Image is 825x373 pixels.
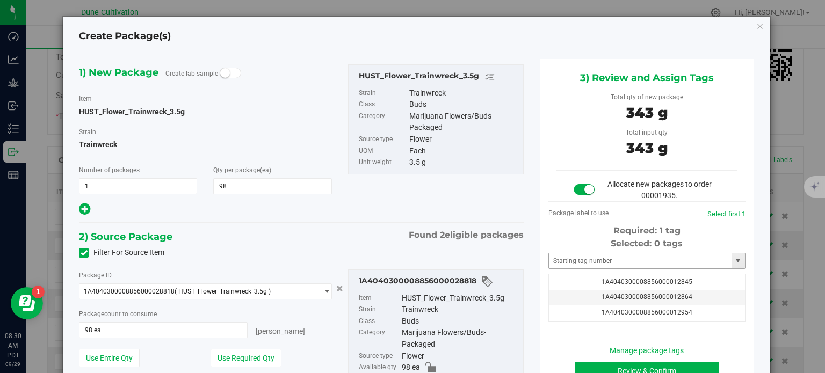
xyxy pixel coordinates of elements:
iframe: Resource center [11,287,43,319]
label: Category [359,111,407,134]
h4: Create Package(s) [79,30,171,43]
span: 2) Source Package [79,229,172,245]
span: Qty per package [213,166,271,174]
div: HUST_Flower_Trainwreck_3.5g [359,70,518,83]
label: UOM [359,145,407,157]
span: (ea) [260,166,271,174]
a: Manage package tags [610,346,684,355]
span: 1A4040300008856000012954 [602,309,692,316]
label: Strain [79,127,96,137]
span: 343 g [626,140,668,157]
span: 1A4040300008856000012845 [602,278,692,286]
div: Buds [402,316,518,327]
label: Class [359,316,400,327]
input: 1 [79,179,197,194]
div: 3.5 g [409,157,518,169]
label: Source type [359,134,407,145]
span: 2 [440,230,445,240]
span: Required: 1 tag [613,225,681,236]
input: 98 [214,179,331,194]
span: Package to consume [79,310,157,318]
div: Buds [409,99,518,111]
span: 1A4040300008856000012864 [602,293,692,301]
label: Category [359,327,400,350]
span: 1A4040300008856000028818 [84,288,175,295]
span: Package label to use [548,209,609,217]
div: Trainwreck [402,304,518,316]
label: Item [79,94,92,104]
div: HUST_Flower_Trainwreck_3.5g [402,292,518,304]
span: ( HUST_Flower_Trainwreck_3.5g ) [175,288,271,295]
span: 343 g [626,104,668,121]
span: Found eligible packages [409,229,524,242]
span: Total qty of new package [611,93,683,101]
iframe: Resource center unread badge [32,286,45,298]
div: 1A4040300008856000028818 [359,275,518,288]
div: Marijuana Flowers/Buds-Packaged [409,111,518,134]
span: Add new output [79,207,90,215]
span: Selected: 0 tags [611,238,683,248]
input: Starting tag number [549,253,732,268]
span: select [317,284,331,299]
span: count [104,310,121,318]
span: 1) New Package [79,64,158,81]
label: Class [359,99,407,111]
span: Allocate new packages to order 00001935. [607,180,712,200]
button: Use Required Qty [211,349,281,367]
span: Number of packages [79,166,140,174]
input: 98 ea [79,323,247,338]
a: Select first 1 [707,210,746,218]
div: Flower [409,134,518,145]
label: Unit weight [359,157,407,169]
span: HUST_Flower_Trainwreck_3.5g [79,107,185,116]
label: Strain [359,304,400,316]
span: [PERSON_NAME] [256,327,305,335]
span: Trainwreck [79,136,331,152]
span: Total input qty [626,129,668,136]
div: Marijuana Flowers/Buds-Packaged [402,327,518,350]
div: Each [409,145,518,157]
span: 3) Review and Assign Tags [580,70,714,86]
div: Trainwreck [409,87,518,99]
label: Item [359,292,400,304]
label: Strain [359,87,407,99]
button: Use Entire Qty [79,349,140,367]
label: Create lab sample [165,65,218,82]
button: Cancel button [333,281,346,296]
span: Package ID [79,272,112,279]
label: Filter For Source Item [79,247,164,258]
span: select [732,253,745,268]
div: Flower [402,350,518,362]
label: Source type [359,350,400,362]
